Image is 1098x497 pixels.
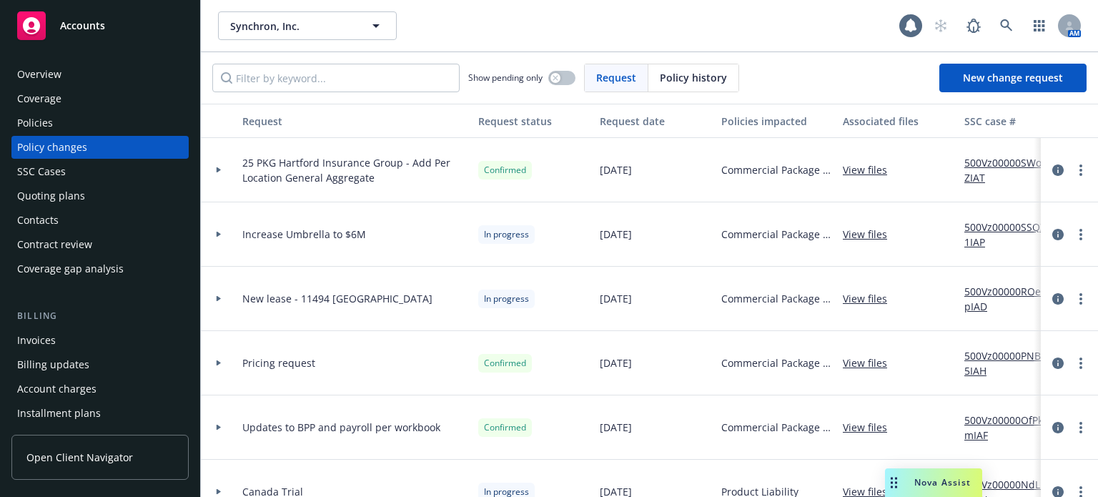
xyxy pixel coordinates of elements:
div: Contract review [17,233,92,256]
div: Billing updates [17,353,89,376]
span: Commercial Package - GL $1m/$2m Umb $5m [721,162,831,177]
a: Coverage [11,87,189,110]
div: Toggle Row Expanded [201,202,237,267]
a: 500Vz00000PNBu5IAH [964,348,1060,378]
span: Policy history [660,70,727,85]
div: Contacts [17,209,59,232]
span: Nova Assist [914,476,971,488]
div: Request status [478,114,588,129]
div: Toggle Row Expanded [201,267,237,331]
a: Billing updates [11,353,189,376]
button: Request status [473,104,594,138]
a: View files [843,420,899,435]
div: Request [242,114,467,129]
div: Coverage gap analysis [17,257,124,280]
span: Commercial Package - GL $1m/$2m Umb $5m [721,291,831,306]
div: Invoices [17,329,56,352]
span: [DATE] [600,162,632,177]
span: Confirmed [484,357,526,370]
a: circleInformation [1049,355,1067,372]
span: Increase Umbrella to $6M [242,227,366,242]
a: Contacts [11,209,189,232]
span: 25 PKG Hartford Insurance Group - Add Per Location General Aggregate [242,155,467,185]
a: 500Vz00000SWopZIAT [964,155,1060,185]
a: more [1072,355,1089,372]
div: Toggle Row Expanded [201,138,237,202]
button: Nova Assist [885,468,982,497]
button: Request [237,104,473,138]
a: View files [843,355,899,370]
span: Commercial Package - GL $1m/$2m Umb $5m [721,355,831,370]
span: In progress [484,228,529,241]
div: Policy changes [17,136,87,159]
span: [DATE] [600,355,632,370]
div: SSC case # [964,114,1060,129]
span: Pricing request [242,355,315,370]
a: SSC Cases [11,160,189,183]
div: Associated files [843,114,953,129]
a: Switch app [1025,11,1054,40]
a: Quoting plans [11,184,189,207]
a: Coverage gap analysis [11,257,189,280]
div: Quoting plans [17,184,85,207]
a: Policies [11,112,189,134]
button: Policies impacted [716,104,837,138]
span: Commercial Package - GL $1m/$2m Umb $5m [721,227,831,242]
a: Contract review [11,233,189,256]
a: Installment plans [11,402,189,425]
a: more [1072,419,1089,436]
a: more [1072,226,1089,243]
a: more [1072,162,1089,179]
a: circleInformation [1049,226,1067,243]
div: Overview [17,63,61,86]
div: Toggle Row Expanded [201,331,237,395]
a: View files [843,227,899,242]
a: Start snowing [926,11,955,40]
a: Report a Bug [959,11,988,40]
button: Synchron, Inc. [218,11,397,40]
div: Coverage [17,87,61,110]
div: Billing [11,309,189,323]
div: Policies impacted [721,114,831,129]
a: Search [992,11,1021,40]
span: Confirmed [484,421,526,434]
div: Toggle Row Expanded [201,395,237,460]
span: [DATE] [600,291,632,306]
button: Associated files [837,104,959,138]
a: Accounts [11,6,189,46]
input: Filter by keyword... [212,64,460,92]
div: Installment plans [17,402,101,425]
div: Account charges [17,378,97,400]
div: Request date [600,114,710,129]
span: Synchron, Inc. [230,19,354,34]
span: [DATE] [600,227,632,242]
div: Policies [17,112,53,134]
a: Account charges [11,378,189,400]
span: Open Client Navigator [26,450,133,465]
button: Request date [594,104,716,138]
a: Invoices [11,329,189,352]
a: New change request [939,64,1087,92]
div: SSC Cases [17,160,66,183]
button: SSC case # [959,104,1066,138]
a: circleInformation [1049,290,1067,307]
span: [DATE] [600,420,632,435]
a: more [1072,290,1089,307]
a: View files [843,162,899,177]
span: Show pending only [468,72,543,84]
span: New change request [963,71,1063,84]
span: In progress [484,292,529,305]
span: New lease - 11494 [GEOGRAPHIC_DATA] [242,291,432,306]
a: circleInformation [1049,162,1067,179]
span: Commercial Package - GL $1m/$2m Umb $5m [721,420,831,435]
span: Accounts [60,20,105,31]
div: Drag to move [885,468,903,497]
a: 500Vz00000SSQZ1IAP [964,220,1060,250]
a: 500Vz00000ROekpIAD [964,284,1060,314]
a: View files [843,291,899,306]
span: Updates to BPP and payroll per workbook [242,420,440,435]
a: Overview [11,63,189,86]
a: 500Vz00000OfPkmIAF [964,413,1060,443]
a: circleInformation [1049,419,1067,436]
span: Confirmed [484,164,526,177]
